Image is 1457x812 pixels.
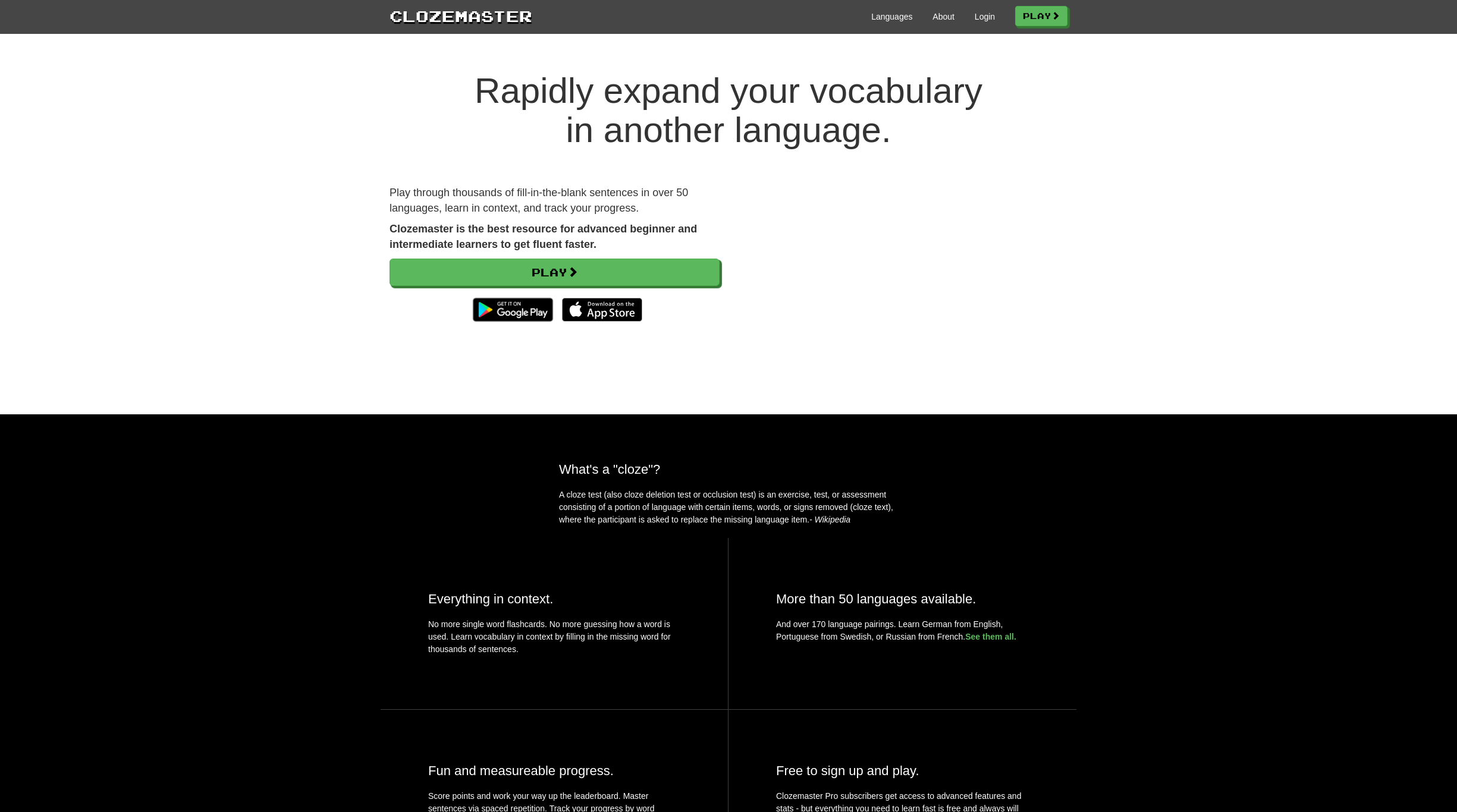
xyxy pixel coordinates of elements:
[776,618,1029,643] p: And over 170 language pairings. Learn German from English, Portuguese from Swedish, or Russian fr...
[559,489,898,526] p: A cloze test (also cloze deletion test or occlusion test) is an exercise, test, or assessment con...
[428,763,680,778] h2: Fun and measureable progress.
[871,11,912,23] a: Languages
[932,11,954,23] a: About
[809,515,850,524] em: - Wikipedia
[390,223,697,250] strong: Clozemaster is the best resource for advanced beginner and intermediate learners to get fluent fa...
[428,618,680,662] p: No more single word flashcards. No more guessing how a word is used. Learn vocabulary in context ...
[428,591,680,606] h2: Everything in context.
[975,11,995,23] a: Login
[467,292,559,328] img: Get it on Google Play
[559,462,898,477] h2: What's a "cloze"?
[776,763,1029,778] h2: Free to sign up and play.
[390,259,720,286] a: Play
[390,185,720,216] p: Play through thousands of fill-in-the-blank sentences in over 50 languages, learn in context, and...
[562,298,642,322] img: Download_on_the_App_Store_Badge_US-UK_135x40-25178aeef6eb6b83b96f5f2d004eda3bffbb37122de64afbaef7...
[390,5,532,27] a: Clozemaster
[965,632,1016,641] a: See them all.
[776,591,1029,606] h2: More than 50 languages available.
[1015,6,1067,26] a: Play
